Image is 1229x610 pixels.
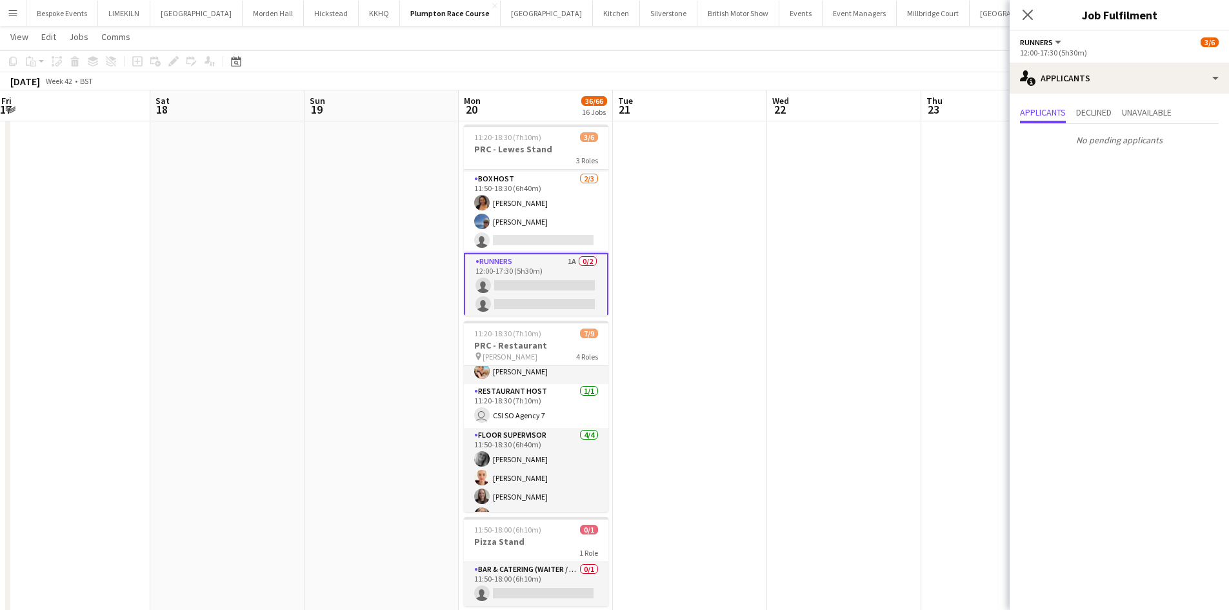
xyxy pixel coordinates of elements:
div: [DATE] [10,75,40,88]
h3: Job Fulfilment [1010,6,1229,23]
app-card-role: Runners1A0/212:00-17:30 (5h30m) [464,253,608,318]
app-card-role: Restaurant Host1/111:20-18:30 (7h10m) CSI SO Agency 7 [464,384,608,428]
span: 4 Roles [576,352,598,361]
button: British Motor Show [697,1,779,26]
span: Comms [101,31,130,43]
a: Comms [96,28,135,45]
h3: Pizza Stand [464,536,608,547]
span: Unavailable [1122,108,1172,117]
a: Jobs [64,28,94,45]
span: 21 [616,102,633,117]
span: 20 [462,102,481,117]
app-card-role: Floor Supervisor4/411:50-18:30 (6h40m)[PERSON_NAME][PERSON_NAME][PERSON_NAME][PERSON_NAME] [464,428,608,528]
span: 7/9 [580,329,598,338]
p: No pending applicants [1010,129,1229,151]
span: [PERSON_NAME] [483,352,537,361]
span: Wed [772,95,789,107]
app-card-role: Bar & Catering (Waiter / waitress)0/111:50-18:00 (6h10m) [464,562,608,606]
button: [GEOGRAPHIC_DATA] [970,1,1062,26]
button: [GEOGRAPHIC_DATA] [150,1,243,26]
span: Sat [155,95,170,107]
button: Event Managers [823,1,897,26]
button: Silverstone [640,1,697,26]
span: Runners [1020,37,1053,47]
span: 18 [154,102,170,117]
div: Applicants [1010,63,1229,94]
app-card-role: Box Host2/311:50-18:30 (6h40m)[PERSON_NAME][PERSON_NAME] [464,172,608,253]
button: [GEOGRAPHIC_DATA] [501,1,593,26]
button: KKHQ [359,1,400,26]
button: Events [779,1,823,26]
app-job-card: 11:20-18:30 (7h10m)3/6PRC - Lewes Stand3 RolesBox Manager1/111:20-18:30 (7h10m)[PERSON_NAME]Box H... [464,125,608,316]
a: View [5,28,34,45]
span: Applicants [1020,108,1066,117]
span: Thu [926,95,943,107]
div: BST [80,76,93,86]
button: Runners [1020,37,1063,47]
span: View [10,31,28,43]
span: 3/6 [580,132,598,142]
span: Fri [1,95,12,107]
button: LIMEKILN [98,1,150,26]
span: Mon [464,95,481,107]
button: Morden Hall [243,1,304,26]
div: 12:00-17:30 (5h30m) [1020,48,1219,57]
span: 22 [770,102,789,117]
h3: PRC - Lewes Stand [464,143,608,155]
button: Hickstead [304,1,359,26]
app-job-card: 11:20-18:30 (7h10m)7/9PRC - Restaurant [PERSON_NAME]4 RolesPass Manager1/111:20-18:30 (7h10m)[PER... [464,321,608,512]
span: 19 [308,102,325,117]
span: 11:50-18:00 (6h10m) [474,525,541,534]
span: Jobs [69,31,88,43]
h3: PRC - Restaurant [464,340,608,351]
span: 23 [924,102,943,117]
span: Declined [1076,108,1112,117]
span: Tue [618,95,633,107]
button: Kitchen [593,1,640,26]
span: 3/6 [1201,37,1219,47]
button: Bespoke Events [26,1,98,26]
app-job-card: 11:50-18:00 (6h10m)0/1Pizza Stand1 RoleBar & Catering (Waiter / waitress)0/111:50-18:00 (6h10m) [464,517,608,606]
button: Millbridge Court [897,1,970,26]
span: Sun [310,95,325,107]
span: Edit [41,31,56,43]
span: 36/66 [581,96,607,106]
button: Plumpton Race Course [400,1,501,26]
span: 0/1 [580,525,598,534]
div: 16 Jobs [582,107,606,117]
span: 11:20-18:30 (7h10m) [474,329,541,338]
span: 3 Roles [576,156,598,165]
span: Week 42 [43,76,75,86]
span: 11:20-18:30 (7h10m) [474,132,541,142]
a: Edit [36,28,61,45]
span: 1 Role [579,548,598,558]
